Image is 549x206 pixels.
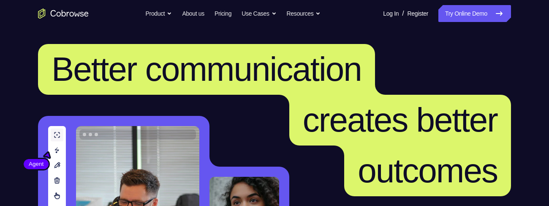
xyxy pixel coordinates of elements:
[287,5,321,22] button: Resources
[383,5,399,22] a: Log In
[242,5,276,22] button: Use Cases
[402,8,404,19] span: /
[146,5,172,22] button: Product
[38,8,89,19] a: Go to the home page
[358,152,497,190] span: outcomes
[52,50,361,88] span: Better communication
[408,5,428,22] a: Register
[182,5,204,22] a: About us
[303,101,497,139] span: creates better
[438,5,511,22] a: Try Online Demo
[215,5,231,22] a: Pricing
